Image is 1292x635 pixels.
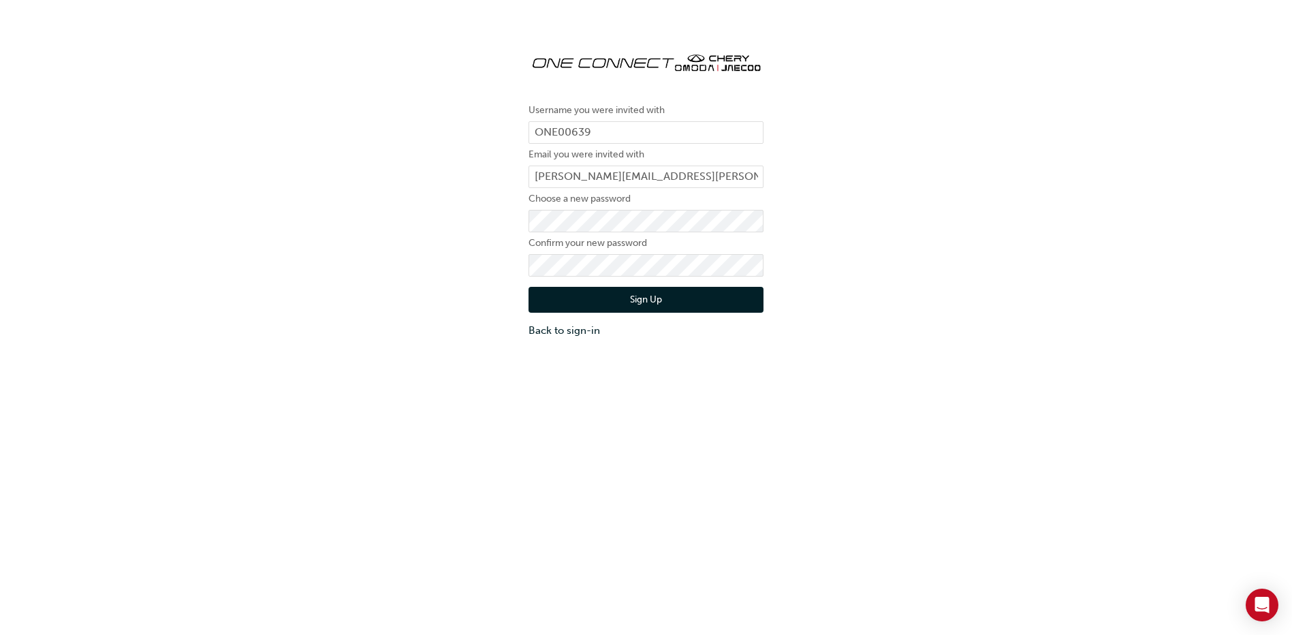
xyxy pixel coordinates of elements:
a: Back to sign-in [529,323,763,339]
div: Open Intercom Messenger [1246,589,1278,621]
label: Choose a new password [529,191,763,207]
label: Email you were invited with [529,146,763,163]
label: Username you were invited with [529,102,763,119]
img: oneconnect [529,41,763,82]
button: Sign Up [529,287,763,313]
input: Username [529,121,763,144]
label: Confirm your new password [529,235,763,251]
